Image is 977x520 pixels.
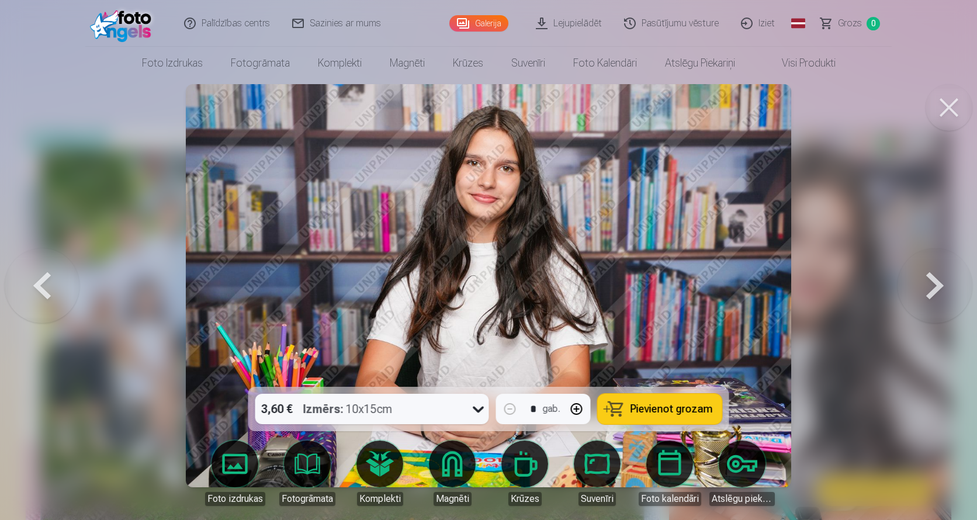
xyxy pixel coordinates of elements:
a: Foto kalendāri [637,441,702,506]
a: Magnēti [420,441,485,506]
div: Foto izdrukas [205,492,265,506]
div: Komplekti [357,492,403,506]
a: Komplekti [304,47,376,79]
span: 0 [867,17,880,30]
div: Suvenīri [578,492,616,506]
div: Foto kalendāri [639,492,701,506]
div: Krūzes [508,492,542,506]
strong: Izmērs : [303,401,344,417]
a: Foto izdrukas [202,441,268,506]
img: /fa1 [90,5,157,42]
span: Pievienot grozam [630,404,713,414]
div: 10x15cm [303,394,393,424]
a: Suvenīri [564,441,630,506]
button: Pievienot grozam [598,394,722,424]
a: Krūzes [492,441,557,506]
a: Foto kalendāri [559,47,651,79]
a: Atslēgu piekariņi [709,441,775,506]
div: Atslēgu piekariņi [709,492,775,506]
div: Magnēti [434,492,472,506]
a: Visi produkti [749,47,850,79]
a: Komplekti [347,441,413,506]
a: Suvenīri [497,47,559,79]
a: Fotogrāmata [217,47,304,79]
a: Galerija [449,15,508,32]
div: gab. [543,402,560,416]
div: Fotogrāmata [279,492,335,506]
a: Atslēgu piekariņi [651,47,749,79]
div: 3,60 € [255,394,299,424]
a: Magnēti [376,47,439,79]
a: Krūzes [439,47,497,79]
a: Fotogrāmata [275,441,340,506]
a: Foto izdrukas [128,47,217,79]
span: Grozs [838,16,862,30]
